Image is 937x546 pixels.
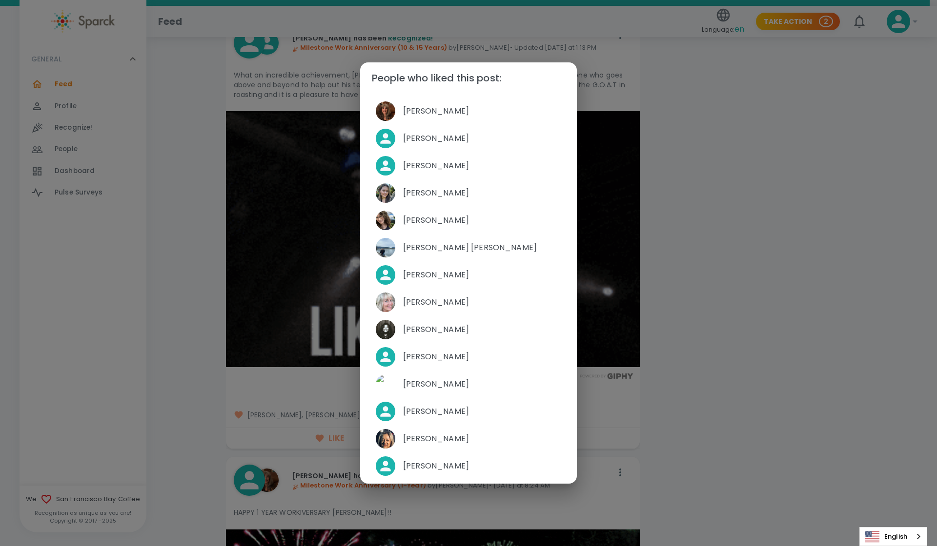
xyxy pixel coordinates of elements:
span: [PERSON_NAME] [PERSON_NAME] [403,242,561,253]
img: Picture of Mackenzie Vega [376,183,395,203]
span: [PERSON_NAME] [403,269,561,281]
img: Picture of Vashti Cirinna [376,211,395,230]
img: Picture of Monica Loncich [376,429,395,448]
span: [PERSON_NAME] [403,296,561,308]
img: Picture of Anna Belle Heredia [376,238,395,257]
span: [PERSON_NAME] [403,351,561,363]
span: [PERSON_NAME] [403,433,561,445]
img: Picture of Linda Chock [376,292,395,312]
div: Language [859,527,927,546]
a: English [860,527,927,546]
div: Picture of Anna Belle Heredia[PERSON_NAME] [PERSON_NAME] [368,234,569,261]
div: [PERSON_NAME] [368,125,569,152]
div: Picture of David Gutierrez[PERSON_NAME] [368,370,569,398]
div: Picture of Monica Loncich[PERSON_NAME] [368,425,569,452]
div: Picture of Angel Coloyan[PERSON_NAME] [368,316,569,343]
img: Picture of David Gutierrez [376,374,395,394]
span: [PERSON_NAME] [403,105,561,117]
img: Picture of Louann VanVoorhis [376,101,395,121]
div: [PERSON_NAME] [368,152,569,179]
div: Picture of Linda Chock[PERSON_NAME] [368,289,569,316]
aside: Language selected: English [859,527,927,546]
span: [PERSON_NAME] [403,378,561,390]
span: [PERSON_NAME] [403,214,561,226]
div: [PERSON_NAME] [368,452,569,480]
span: [PERSON_NAME] [403,187,561,199]
span: [PERSON_NAME] [403,160,561,172]
div: [PERSON_NAME] [368,398,569,425]
img: Picture of Angel Coloyan [376,320,395,339]
h2: People who liked this post: [360,62,577,94]
span: [PERSON_NAME] [403,324,561,335]
div: [PERSON_NAME] [368,261,569,289]
div: Picture of Vashti Cirinna[PERSON_NAME] [368,207,569,234]
span: [PERSON_NAME] [403,406,561,417]
div: Picture of Louann VanVoorhis[PERSON_NAME] [368,97,569,125]
span: [PERSON_NAME] [403,133,561,144]
span: [PERSON_NAME] [403,460,561,472]
div: Picture of Mackenzie Vega[PERSON_NAME] [368,179,569,207]
div: [PERSON_NAME] [368,343,569,370]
